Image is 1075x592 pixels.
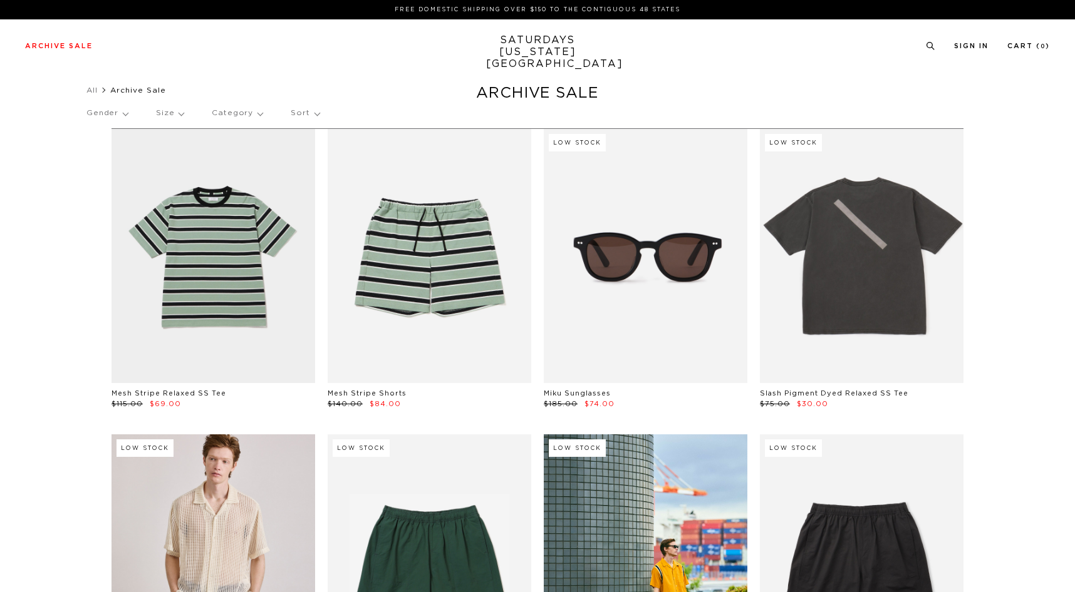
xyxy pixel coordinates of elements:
[954,43,989,49] a: Sign In
[25,43,93,49] a: Archive Sale
[765,439,822,457] div: Low Stock
[765,134,822,151] div: Low Stock
[112,401,143,407] span: $115.00
[584,401,615,407] span: $74.00
[1007,43,1050,49] a: Cart (0)
[760,390,908,397] a: Slash Pigment Dyed Relaxed SS Tee
[549,439,606,457] div: Low Stock
[86,99,128,128] p: Gender
[86,86,98,94] a: All
[544,390,611,397] a: Miku Sunglasses
[549,134,606,151] div: Low Stock
[150,401,181,407] span: $69.00
[760,401,790,407] span: $75.00
[1041,44,1046,49] small: 0
[30,5,1045,14] p: FREE DOMESTIC SHIPPING OVER $150 TO THE CONTIGUOUS 48 STATES
[112,390,226,397] a: Mesh Stripe Relaxed SS Tee
[110,86,166,94] span: Archive Sale
[797,401,828,407] span: $30.00
[117,439,174,457] div: Low Stock
[328,401,363,407] span: $140.00
[212,99,262,128] p: Category
[486,34,589,70] a: SATURDAYS[US_STATE][GEOGRAPHIC_DATA]
[370,401,401,407] span: $84.00
[291,99,319,128] p: Sort
[544,401,578,407] span: $185.00
[333,439,390,457] div: Low Stock
[156,99,184,128] p: Size
[328,390,407,397] a: Mesh Stripe Shorts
